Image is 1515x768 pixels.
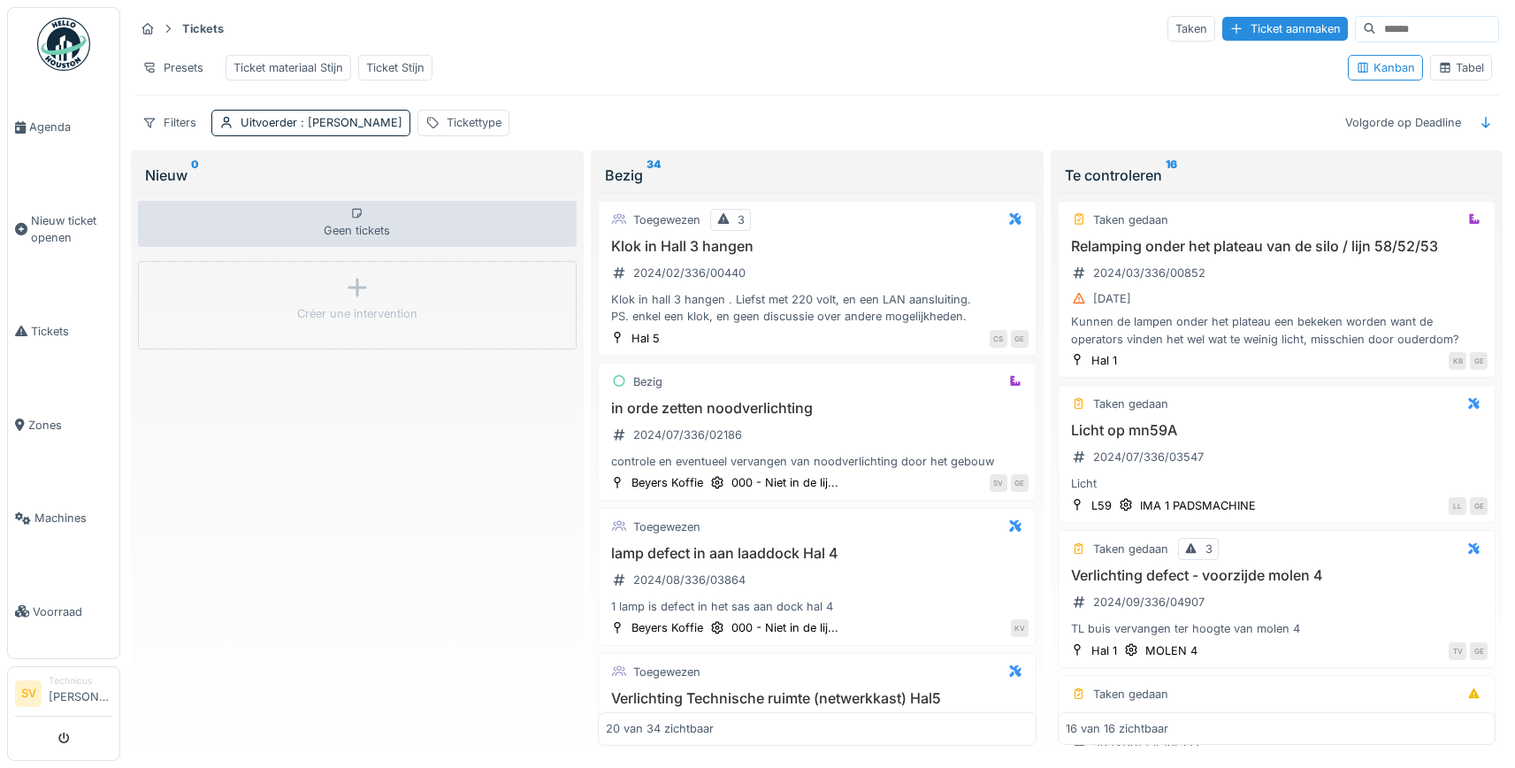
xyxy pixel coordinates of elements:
a: Agenda [8,81,119,174]
span: : [PERSON_NAME] [297,116,402,129]
div: 2024/07/336/02186 [633,426,742,443]
div: 2024/03/336/00852 [1093,265,1205,281]
div: Taken [1167,16,1215,42]
div: MOLEN 4 [1145,642,1197,659]
div: Beyers Koffie [631,474,703,491]
div: Nieuw [145,165,570,186]
div: Te controleren [1065,165,1489,186]
li: [PERSON_NAME] [49,674,112,712]
div: Taken gedaan [1093,541,1168,557]
div: 2024/02/336/00440 [633,265,746,281]
div: Presets [134,55,211,81]
h3: lamp defect in aan laaddock Hal 4 [606,545,1029,562]
div: Hal 5 [631,330,660,347]
a: Zones [8,378,119,472]
div: 16 van 16 zichtbaar [1066,720,1168,737]
sup: 0 [191,165,199,186]
div: GE [1011,474,1029,492]
div: 20 van 34 zichtbaar [606,720,714,737]
div: Ticket aanmaken [1222,17,1348,41]
div: Ticket materiaal Stijn [233,59,343,76]
span: Voorraad [33,603,112,620]
div: Kanban [1356,59,1415,76]
img: Badge_color-CXgf-gQk.svg [37,18,90,71]
div: Créer une intervention [297,305,417,322]
div: KV [1011,619,1029,637]
div: 2024/09/336/04907 [1093,594,1205,611]
span: Machines [34,510,112,526]
div: 000 - Niet in de lij... [731,474,838,491]
div: GE [1470,642,1488,660]
h3: Verlichting Technische ruimte (netwerkkast) Hal5 [606,690,1029,707]
a: Machines [8,472,119,565]
div: Toegewezen [633,518,700,535]
div: IMA 1 PADSMACHINE [1140,497,1256,514]
div: GE [1470,352,1488,370]
a: SV Technicus[PERSON_NAME] [15,674,112,717]
a: Voorraad [8,565,119,659]
div: TL buis vervangen ter hoogte van molen 4 [1066,620,1488,637]
span: Agenda [29,119,112,135]
h3: Klok in Hall 3 hangen [606,238,1029,255]
li: SV [15,680,42,707]
h3: Licht op mn59A [1066,422,1488,439]
div: SV [990,474,1007,492]
a: Tickets [8,285,119,379]
div: Geen tickets [138,201,577,247]
a: Nieuw ticket openen [8,174,119,285]
div: 2024/07/336/03547 [1093,449,1204,465]
div: L59 [1091,497,1112,514]
div: Taken gedaan [1093,396,1168,412]
div: Uitvoerder [241,114,402,131]
div: Toegewezen [633,211,700,228]
div: CS [990,330,1007,348]
div: Technicus [49,674,112,687]
h3: in orde zetten noodverlichting [606,400,1029,417]
div: Klok in hall 3 hangen . Liefst met 220 volt, en een LAN aansluiting. PS. enkel een klok, en geen ... [606,291,1029,325]
div: Taken gedaan [1093,211,1168,228]
div: Licht [1066,475,1488,492]
sup: 16 [1166,165,1177,186]
div: 000 - Niet in de lij... [731,619,838,636]
div: Beyers Koffie [631,619,703,636]
span: Nieuw ticket openen [31,212,112,246]
div: GE [1470,497,1488,515]
div: Toegewezen [633,664,700,680]
div: Taken gedaan [1093,686,1168,703]
div: 2024/08/336/03864 [633,572,746,588]
div: Volgorde op Deadline [1337,110,1469,135]
div: [DATE] [1093,290,1131,307]
div: LL [1449,497,1466,515]
div: Tickettype [447,114,501,131]
div: TV [1449,642,1466,660]
sup: 34 [647,165,661,186]
span: Tickets [31,323,112,340]
h3: Verlichting defect - voorzijde molen 4 [1066,567,1488,584]
div: Hal 1 [1091,352,1117,369]
h3: Relamping onder het plateau van de silo / lijn 58/52/53 [1066,238,1488,255]
div: 3 [738,211,745,228]
div: Tabel [1438,59,1484,76]
div: Kunnen de lampen onder het plateau een bekeken worden want de operators vinden het wel wat te wei... [1066,313,1488,347]
div: controle en eventueel vervangen van noodverlichting door het gebouw [606,453,1029,470]
div: KB [1449,352,1466,370]
div: Ticket Stijn [366,59,425,76]
div: 3 [1205,541,1213,557]
div: Hal 1 [1091,642,1117,659]
div: 1 lamp is defect in het sas aan dock hal 4 [606,598,1029,615]
div: GE [1011,330,1029,348]
div: Bezig [633,373,662,390]
span: Zones [28,417,112,434]
div: Filters [134,110,204,135]
strong: Tickets [175,20,231,37]
div: Bezig [605,165,1029,186]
